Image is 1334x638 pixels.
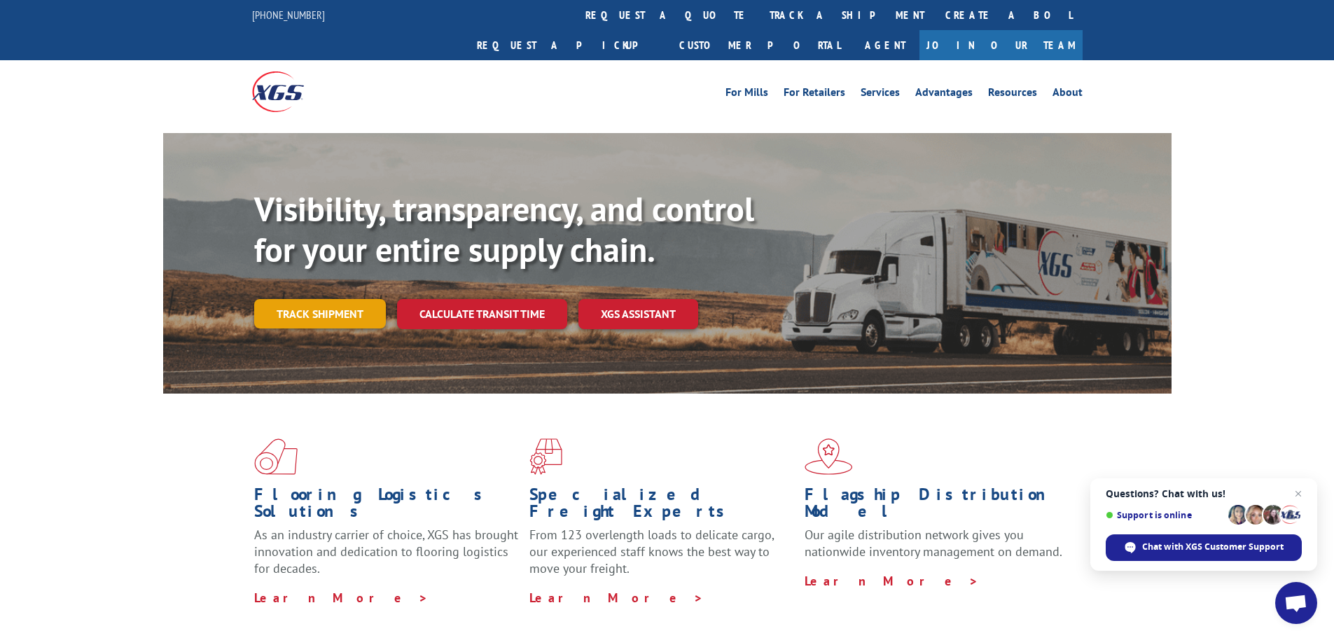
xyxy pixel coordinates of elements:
b: Visibility, transparency, and control for your entire supply chain. [254,187,754,271]
span: Support is online [1106,510,1223,520]
a: Track shipment [254,299,386,328]
a: About [1052,87,1083,102]
span: Questions? Chat with us! [1106,488,1302,499]
a: Learn More > [529,590,704,606]
span: Chat with XGS Customer Support [1142,541,1284,553]
span: Our agile distribution network gives you nationwide inventory management on demand. [805,527,1062,560]
h1: Flooring Logistics Solutions [254,486,519,527]
a: Advantages [915,87,973,102]
a: For Mills [725,87,768,102]
img: xgs-icon-focused-on-flooring-red [529,438,562,475]
a: Learn More > [254,590,429,606]
a: Agent [851,30,919,60]
a: Customer Portal [669,30,851,60]
a: Calculate transit time [397,299,567,329]
img: xgs-icon-total-supply-chain-intelligence-red [254,438,298,475]
span: As an industry carrier of choice, XGS has brought innovation and dedication to flooring logistics... [254,527,518,576]
img: xgs-icon-flagship-distribution-model-red [805,438,853,475]
div: Open chat [1275,582,1317,624]
a: XGS ASSISTANT [578,299,698,329]
h1: Specialized Freight Experts [529,486,794,527]
a: Learn More > [805,573,979,589]
a: Join Our Team [919,30,1083,60]
a: Request a pickup [466,30,669,60]
a: [PHONE_NUMBER] [252,8,325,22]
a: Services [861,87,900,102]
a: For Retailers [784,87,845,102]
div: Chat with XGS Customer Support [1106,534,1302,561]
span: Close chat [1290,485,1307,502]
h1: Flagship Distribution Model [805,486,1069,527]
a: Resources [988,87,1037,102]
p: From 123 overlength loads to delicate cargo, our experienced staff knows the best way to move you... [529,527,794,589]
